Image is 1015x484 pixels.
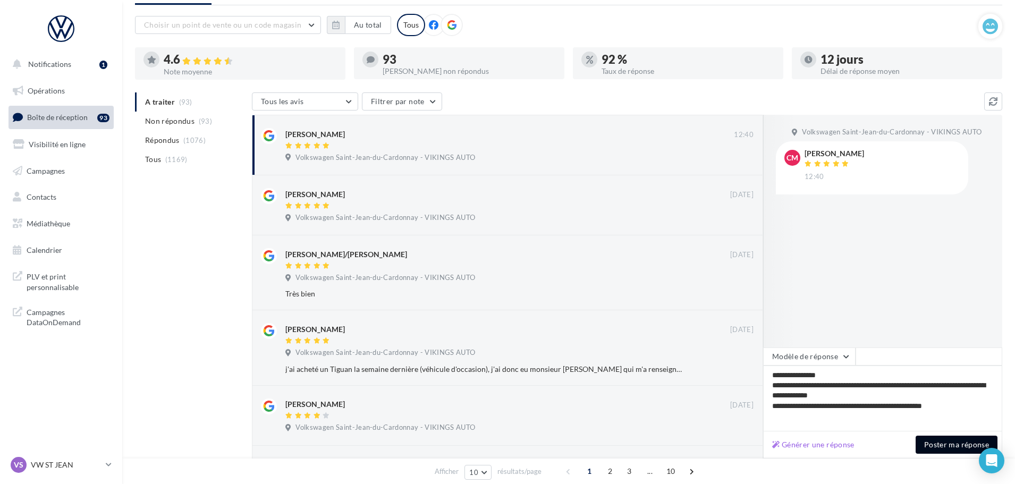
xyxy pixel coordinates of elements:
div: [PERSON_NAME] [285,399,345,410]
span: CM [786,152,798,163]
span: Volkswagen Saint-Jean-du-Cardonnay - VIKINGS AUTO [802,128,982,137]
span: Volkswagen Saint-Jean-du-Cardonnay - VIKINGS AUTO [295,273,475,283]
div: 12 jours [821,54,994,65]
div: Très bien [285,288,684,299]
div: Taux de réponse [602,67,775,75]
a: Médiathèque [6,213,116,235]
div: 1 [99,61,107,69]
span: [DATE] [730,190,754,200]
div: [PERSON_NAME] [285,129,345,140]
div: 93 [383,54,556,65]
span: Volkswagen Saint-Jean-du-Cardonnay - VIKINGS AUTO [295,213,475,223]
span: ... [641,463,658,480]
span: PLV et print personnalisable [27,269,109,292]
span: Médiathèque [27,219,70,228]
span: Notifications [28,60,71,69]
span: Tous les avis [261,97,304,106]
div: 4.6 [164,54,337,66]
div: Tous [397,14,425,36]
a: PLV et print personnalisable [6,265,116,296]
span: 12:40 [734,130,754,140]
button: Modèle de réponse [763,347,856,366]
span: Non répondus [145,116,194,126]
span: (1169) [165,155,188,164]
span: Choisir un point de vente ou un code magasin [144,20,301,29]
div: [PERSON_NAME] non répondus [383,67,556,75]
span: 10 [662,463,680,480]
span: (93) [199,117,212,125]
span: 2 [602,463,619,480]
div: [PERSON_NAME] [805,150,864,157]
a: Boîte de réception93 [6,106,116,129]
span: Boîte de réception [27,113,88,122]
span: Campagnes DataOnDemand [27,305,109,328]
span: [DATE] [730,325,754,335]
span: 1 [581,463,598,480]
span: Volkswagen Saint-Jean-du-Cardonnay - VIKINGS AUTO [295,153,475,163]
span: VS [14,460,23,470]
div: j'ai acheté un Tiguan la semaine dernière (véhicule d'occasion), j'ai donc eu monsieur [PERSON_NA... [285,364,684,375]
button: Au total [345,16,391,34]
button: Poster ma réponse [916,436,997,454]
div: [PERSON_NAME]/[PERSON_NAME] [285,249,407,260]
div: [PERSON_NAME] [285,189,345,200]
span: Volkswagen Saint-Jean-du-Cardonnay - VIKINGS AUTO [295,423,475,432]
div: 92 % [602,54,775,65]
span: Tous [145,154,161,165]
span: Répondus [145,135,180,146]
span: 3 [621,463,638,480]
span: Opérations [28,86,65,95]
a: Contacts [6,186,116,208]
button: Générer une réponse [768,438,859,451]
div: Note moyenne [164,68,337,75]
span: Afficher [435,466,459,477]
button: Choisir un point de vente ou un code magasin [135,16,321,34]
span: résultats/page [497,466,542,477]
a: VS VW ST JEAN [9,455,114,475]
a: Visibilité en ligne [6,133,116,156]
span: Volkswagen Saint-Jean-du-Cardonnay - VIKINGS AUTO [295,348,475,358]
button: Tous les avis [252,92,358,111]
a: Campagnes [6,160,116,182]
div: 93 [97,114,109,122]
span: (1076) [183,136,206,145]
span: [DATE] [730,401,754,410]
button: Notifications 1 [6,53,112,75]
span: 10 [469,468,478,477]
div: Open Intercom Messenger [979,448,1004,473]
button: Au total [327,16,391,34]
span: [DATE] [730,250,754,260]
p: VW ST JEAN [31,460,101,470]
a: Campagnes DataOnDemand [6,301,116,332]
div: [PERSON_NAME] [285,324,345,335]
button: Filtrer par note [362,92,442,111]
button: 10 [464,465,492,480]
span: 12:40 [805,172,824,182]
span: Contacts [27,192,56,201]
span: Campagnes [27,166,65,175]
a: Calendrier [6,239,116,261]
span: Calendrier [27,245,62,254]
span: Visibilité en ligne [29,140,86,149]
a: Opérations [6,80,116,102]
div: Délai de réponse moyen [821,67,994,75]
